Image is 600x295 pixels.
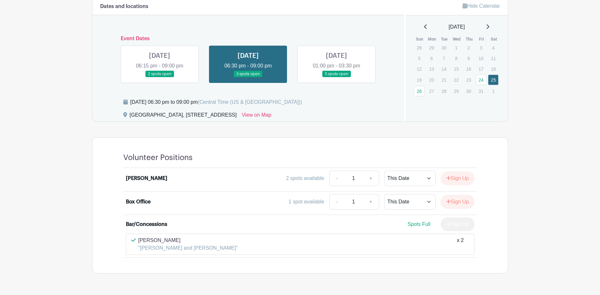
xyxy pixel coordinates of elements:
p: 30 [439,43,449,53]
h6: Dates and locations [100,4,148,10]
div: 2 spots available [286,174,324,182]
p: 3 [476,43,486,53]
button: Sign Up [441,172,474,185]
p: 9 [463,53,474,63]
p: 8 [451,53,462,63]
p: 18 [488,64,499,74]
p: 13 [426,64,437,74]
a: 26 [414,86,424,96]
p: 1 [451,43,462,53]
p: 23 [463,75,474,85]
p: 19 [414,75,424,85]
a: Hide Calendar [463,3,500,9]
p: 10 [476,53,486,63]
p: 5 [414,53,424,63]
h4: Volunteer Positions [123,153,193,162]
p: 2 [463,43,474,53]
p: 27 [426,86,437,96]
a: + [363,194,379,210]
p: 14 [439,64,449,74]
p: 16 [463,64,474,74]
th: Mon [426,36,439,42]
p: "[PERSON_NAME] and [PERSON_NAME]" [138,244,238,252]
th: Sun [413,36,426,42]
a: View on Map [242,111,271,121]
div: [GEOGRAPHIC_DATA], [STREET_ADDRESS] [130,111,237,121]
th: Wed [451,36,463,42]
p: [PERSON_NAME] [138,237,238,244]
a: - [329,171,344,186]
th: Tue [438,36,451,42]
th: Sat [488,36,500,42]
p: 31 [476,86,486,96]
a: 24 [476,75,486,85]
p: 11 [488,53,499,63]
button: Sign Up [441,195,474,209]
p: 29 [426,43,437,53]
p: 4 [488,43,499,53]
a: - [329,194,344,210]
p: 21 [439,75,449,85]
p: 20 [426,75,437,85]
p: 1 [488,86,499,96]
a: 25 [488,75,499,85]
th: Thu [463,36,475,42]
p: 28 [439,86,449,96]
th: Fri [475,36,488,42]
div: [PERSON_NAME] [126,174,167,182]
p: 6 [426,53,437,63]
a: + [363,171,379,186]
div: 1 spot available [289,198,324,206]
p: 30 [463,86,474,96]
p: 15 [451,64,462,74]
span: [DATE] [449,23,465,31]
span: (Central Time (US & [GEOGRAPHIC_DATA])) [198,99,302,105]
p: 7 [439,53,449,63]
h6: Event Dates [116,36,381,42]
p: 29 [451,86,462,96]
div: [DATE] 06:30 pm to 09:00 pm [130,98,302,106]
div: x 2 [457,237,464,252]
p: 17 [476,64,486,74]
div: Box Office [126,198,151,206]
p: 28 [414,43,424,53]
p: 12 [414,64,424,74]
span: Spots Full [407,221,430,227]
div: Bar/Concessions [126,220,167,228]
p: 22 [451,75,462,85]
